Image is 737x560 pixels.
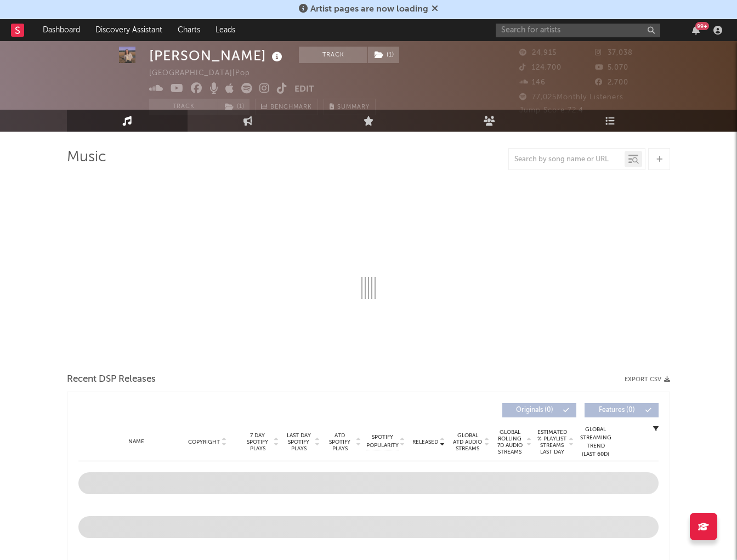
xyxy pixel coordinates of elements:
[595,79,628,86] span: 2,700
[243,432,272,452] span: 7 Day Spotify Plays
[366,433,399,450] span: Spotify Popularity
[149,99,218,115] button: Track
[509,407,560,414] span: Originals ( 0 )
[519,49,557,56] span: 24,915
[537,429,567,455] span: Estimated % Playlist Streams Last Day
[592,407,642,414] span: Features ( 0 )
[170,19,208,41] a: Charts
[218,99,250,115] button: (1)
[88,19,170,41] a: Discovery Assistant
[284,432,313,452] span: Last Day Spotify Plays
[519,79,546,86] span: 146
[579,426,612,459] div: Global Streaming Trend (Last 60D)
[325,432,354,452] span: ATD Spotify Plays
[218,99,250,115] span: ( 1 )
[149,47,285,65] div: [PERSON_NAME]
[502,403,576,417] button: Originals(0)
[255,99,318,115] a: Benchmark
[324,99,376,115] button: Summary
[692,26,700,35] button: 99+
[188,439,220,445] span: Copyright
[452,432,483,452] span: Global ATD Audio Streams
[509,155,625,164] input: Search by song name or URL
[412,439,438,445] span: Released
[310,5,428,14] span: Artist pages are now loading
[35,19,88,41] a: Dashboard
[625,376,670,383] button: Export CSV
[294,83,314,97] button: Edit
[368,47,399,63] button: (1)
[495,429,525,455] span: Global Rolling 7D Audio Streams
[149,67,263,80] div: [GEOGRAPHIC_DATA] | Pop
[519,107,583,114] span: Jump Score: 72.4
[519,64,562,71] span: 124,700
[337,104,370,110] span: Summary
[496,24,660,37] input: Search for artists
[270,101,312,114] span: Benchmark
[208,19,243,41] a: Leads
[299,47,367,63] button: Track
[595,64,628,71] span: 5,070
[595,49,633,56] span: 37,038
[519,94,623,101] span: 77,025 Monthly Listeners
[67,373,156,386] span: Recent DSP Releases
[100,438,172,446] div: Name
[695,22,709,30] div: 99 +
[367,47,400,63] span: ( 1 )
[585,403,659,417] button: Features(0)
[432,5,438,14] span: Dismiss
